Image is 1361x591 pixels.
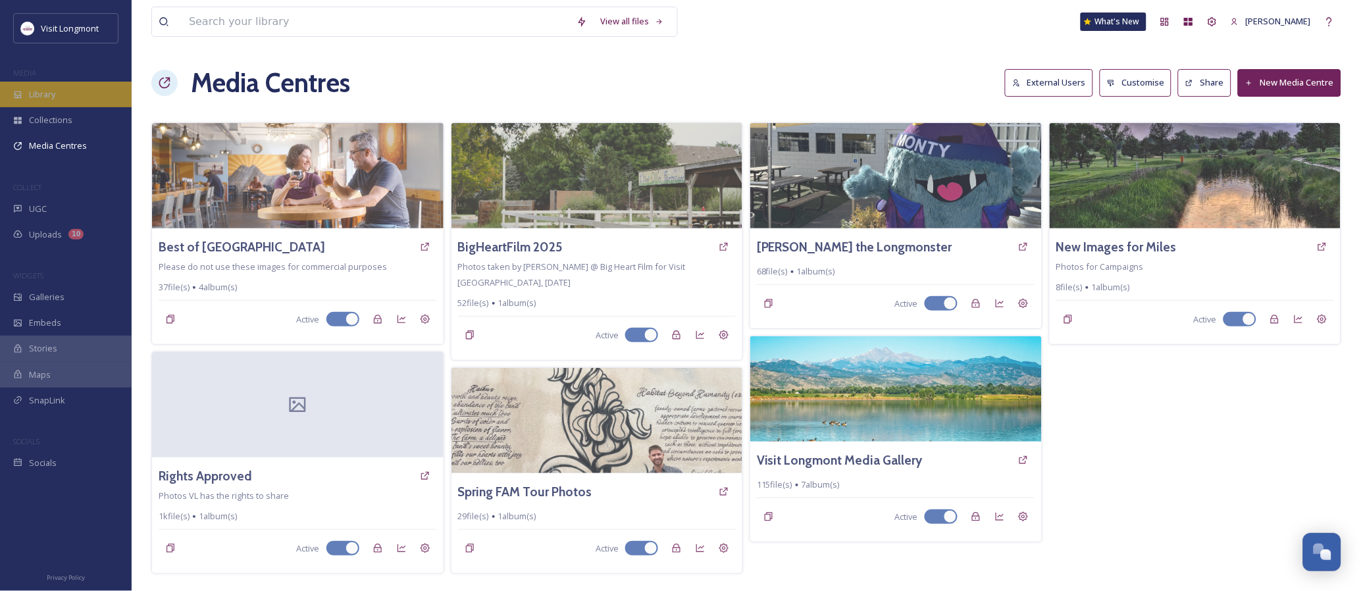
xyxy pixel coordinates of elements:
[458,510,489,523] span: 29 file(s)
[13,68,36,78] span: MEDIA
[1056,261,1144,272] span: Photos for Campaigns
[159,490,289,501] span: Photos VL has the rights to share
[458,238,563,257] a: BigHeartFilm 2025
[13,270,43,280] span: WIDGETS
[757,451,923,470] a: Visit Longmont Media Gallery
[29,88,55,101] span: Library
[451,123,743,228] img: 250827%20-%20visit%20longmont%20-%20big%20heart%20film%20-%2046.jpg
[797,265,835,278] span: 1 album(s)
[21,22,34,35] img: longmont.jpg
[159,510,190,523] span: 1k file(s)
[29,457,57,469] span: Socials
[1194,313,1217,326] span: Active
[297,313,320,326] span: Active
[458,297,489,309] span: 52 file(s)
[1224,9,1318,34] a: [PERSON_NAME]
[47,573,85,582] span: Privacy Policy
[1005,69,1100,96] a: External Users
[1178,69,1231,96] button: Share
[29,291,64,303] span: Galleries
[29,114,72,126] span: Collections
[199,281,237,294] span: 4 album(s)
[1238,69,1341,96] button: New Media Centre
[1303,533,1341,571] button: Open Chat
[1005,69,1093,96] button: External Users
[1100,69,1172,96] button: Customise
[29,369,51,381] span: Maps
[757,478,792,491] span: 115 file(s)
[757,265,788,278] span: 68 file(s)
[68,229,84,240] div: 10
[1092,281,1130,294] span: 1 album(s)
[750,336,1042,442] img: 20200706-DSC011007.jpg
[47,569,85,584] a: Privacy Policy
[29,140,87,152] span: Media Centres
[1081,13,1146,31] a: What's New
[895,297,918,310] span: Active
[498,297,536,309] span: 1 album(s)
[750,123,1042,228] img: IMG_5651.jpg
[757,238,952,257] a: [PERSON_NAME] the Longmonster
[1246,15,1311,27] span: [PERSON_NAME]
[191,63,350,103] h1: Media Centres
[29,203,47,215] span: UGC
[29,317,61,329] span: Embeds
[29,342,57,355] span: Stories
[498,510,536,523] span: 1 album(s)
[596,329,619,342] span: Active
[159,281,190,294] span: 37 file(s)
[41,22,99,34] span: Visit Longmont
[596,542,619,555] span: Active
[458,261,686,288] span: Photos taken by [PERSON_NAME] @ Big Heart Film for Visit [GEOGRAPHIC_DATA], [DATE]
[297,542,320,555] span: Active
[182,7,570,36] input: Search your library
[29,394,65,407] span: SnapLink
[458,482,592,501] a: Spring FAM Tour Photos
[594,9,671,34] a: View all files
[199,510,237,523] span: 1 album(s)
[895,511,918,523] span: Active
[1100,69,1179,96] a: Customise
[13,182,41,192] span: COLLECT
[159,238,325,257] a: Best of [GEOGRAPHIC_DATA]
[1050,123,1341,228] img: dave%40gardengatefarm.com-inbound3181301075683781872.jpg
[152,123,444,228] img: Longmont_300Suns_Lumenati_Fall2024_1%20-%20Copy-lumenati.jpg
[1056,281,1083,294] span: 8 file(s)
[1056,238,1177,257] a: New Images for Miles
[159,261,387,272] span: Please do not use these images for commercial purposes
[802,478,840,491] span: 7 album(s)
[29,228,62,241] span: Uploads
[159,467,252,486] a: Rights Approved
[13,436,39,446] span: SOCIALS
[451,368,743,473] img: heather%40momfari.com-IMG_9491.jpeg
